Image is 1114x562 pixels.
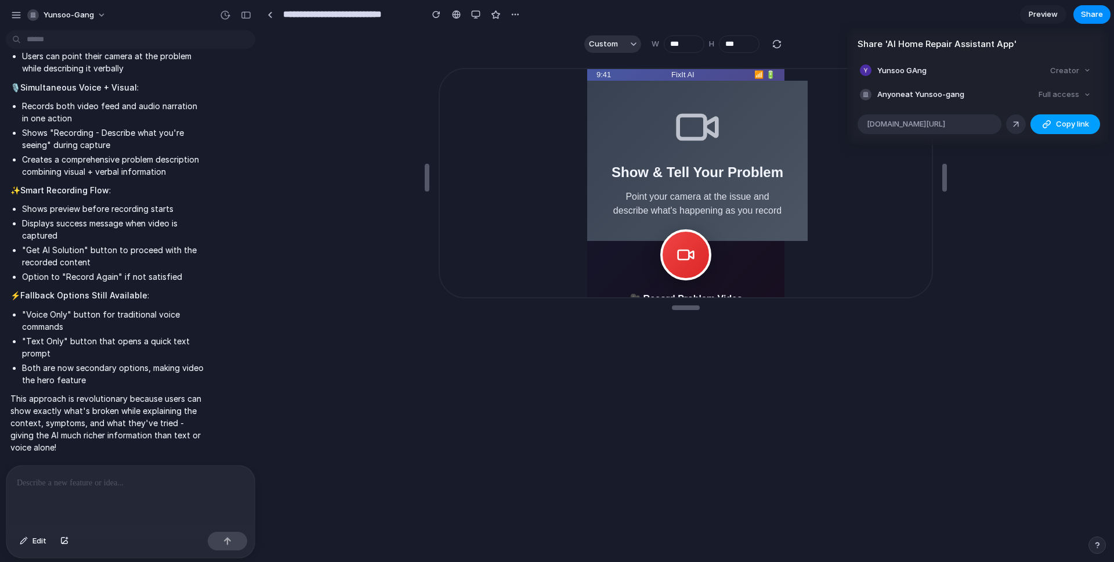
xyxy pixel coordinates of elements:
div: 🎥 Record Problem Video [176,223,316,237]
div: [DOMAIN_NAME][URL] [858,114,1001,134]
h2: Show & Tell Your Problem [172,93,343,114]
span: [DOMAIN_NAME][URL] [867,118,945,130]
h4: Share ' AI Home Repair Assistant App ' [858,38,1098,51]
span: Anyone at Yunsoo-gang [877,89,964,100]
span: Copy link [1056,118,1089,130]
p: Point your camera at the issue and describe what's happening as you record [171,121,345,149]
button: Copy link [1030,114,1100,134]
span: Yunsoo GAng [877,65,927,77]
